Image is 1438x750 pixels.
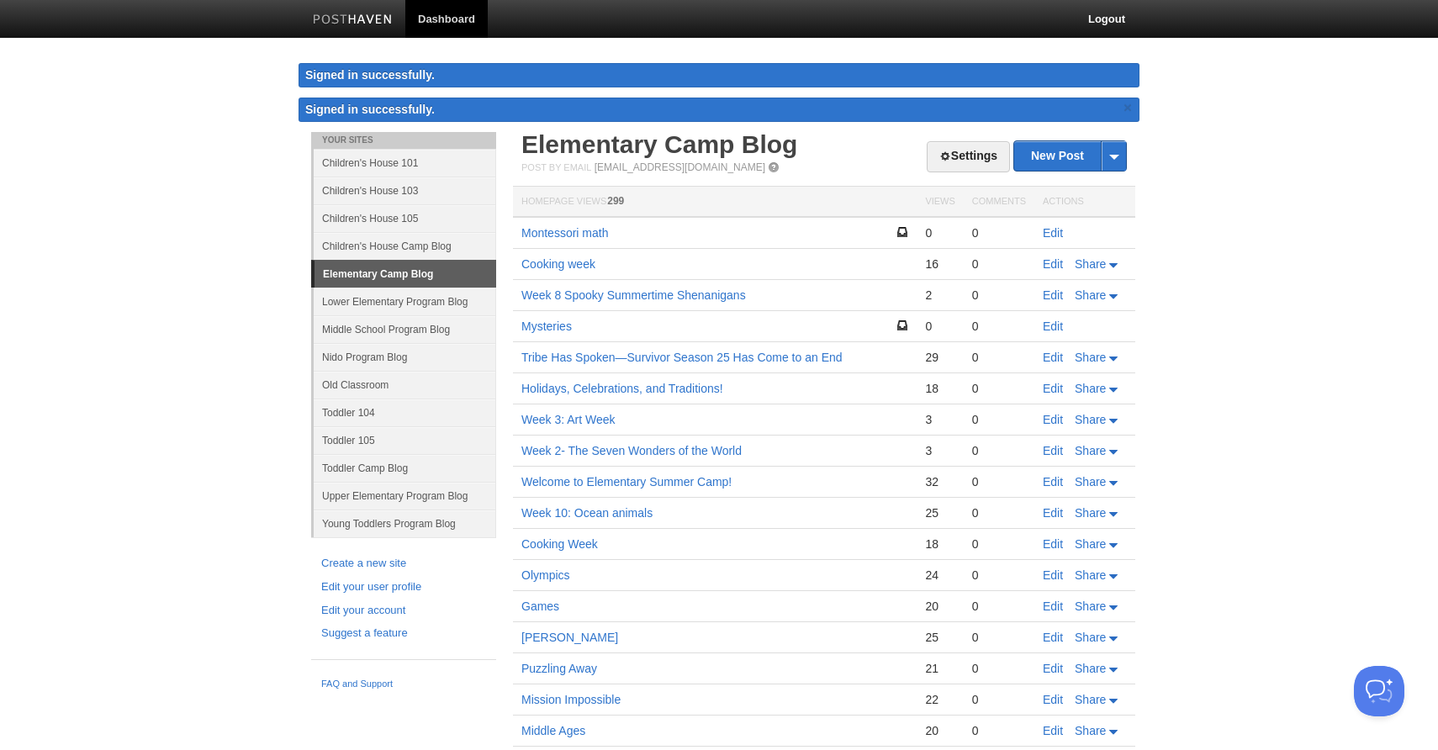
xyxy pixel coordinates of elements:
[314,454,496,482] a: Toddler Camp Blog
[972,630,1026,645] div: 0
[927,141,1010,172] a: Settings
[1043,288,1063,302] a: Edit
[521,413,616,426] a: Week 3: Art Week
[925,256,954,272] div: 16
[1075,662,1106,675] span: Share
[314,177,496,204] a: Children's House 103
[925,536,954,552] div: 18
[1043,631,1063,644] a: Edit
[521,724,585,737] a: Middle Ages
[521,130,797,158] a: Elementary Camp Blog
[972,599,1026,614] div: 0
[521,226,608,240] a: Montessori math
[314,510,496,537] a: Young Toddlers Program Blog
[521,475,732,489] a: Welcome to Elementary Summer Camp!
[314,482,496,510] a: Upper Elementary Program Blog
[314,315,496,343] a: Middle School Program Blog
[1043,257,1063,271] a: Edit
[1043,226,1063,240] a: Edit
[972,443,1026,458] div: 0
[925,599,954,614] div: 20
[521,506,653,520] a: Week 10: Ocean animals
[1075,599,1106,613] span: Share
[925,319,954,334] div: 0
[1075,351,1106,364] span: Share
[521,320,572,333] a: Mysteries
[314,426,496,454] a: Toddler 105
[1043,693,1063,706] a: Edit
[925,474,954,489] div: 32
[1043,599,1063,613] a: Edit
[1043,506,1063,520] a: Edit
[1043,320,1063,333] a: Edit
[1075,506,1106,520] span: Share
[925,692,954,707] div: 22
[1043,444,1063,457] a: Edit
[1075,475,1106,489] span: Share
[314,399,496,426] a: Toddler 104
[972,723,1026,738] div: 0
[521,537,598,551] a: Cooking Week
[925,412,954,427] div: 3
[1014,141,1126,171] a: New Post
[925,505,954,520] div: 25
[1075,537,1106,551] span: Share
[321,602,486,620] a: Edit your account
[1120,98,1135,119] a: ×
[521,599,559,613] a: Games
[1075,444,1106,457] span: Share
[1075,631,1106,644] span: Share
[314,204,496,232] a: Children's House 105
[521,257,595,271] a: Cooking week
[972,412,1026,427] div: 0
[607,195,624,207] span: 299
[1043,382,1063,395] a: Edit
[925,443,954,458] div: 3
[964,187,1034,218] th: Comments
[1075,257,1106,271] span: Share
[972,536,1026,552] div: 0
[1075,568,1106,582] span: Share
[314,288,496,315] a: Lower Elementary Program Blog
[315,261,496,288] a: Elementary Camp Blog
[305,103,435,116] span: Signed in successfully.
[321,625,486,642] a: Suggest a feature
[972,288,1026,303] div: 0
[925,723,954,738] div: 20
[1075,724,1106,737] span: Share
[321,578,486,596] a: Edit your user profile
[521,288,746,302] a: Week 8 Spooky Summertime Shenanigans
[1043,724,1063,737] a: Edit
[925,288,954,303] div: 2
[313,14,393,27] img: Posthaven-bar
[972,505,1026,520] div: 0
[521,693,621,706] a: Mission Impossible
[917,187,963,218] th: Views
[972,381,1026,396] div: 0
[1043,537,1063,551] a: Edit
[972,661,1026,676] div: 0
[972,568,1026,583] div: 0
[314,371,496,399] a: Old Classroom
[521,162,591,172] span: Post by Email
[1043,568,1063,582] a: Edit
[1043,475,1063,489] a: Edit
[972,692,1026,707] div: 0
[1043,662,1063,675] a: Edit
[972,319,1026,334] div: 0
[314,232,496,260] a: Children's House Camp Blog
[314,149,496,177] a: Children's House 101
[521,351,843,364] a: Tribe Has Spoken—Survivor Season 25 Has Come to an End
[321,677,486,692] a: FAQ and Support
[1043,351,1063,364] a: Edit
[1354,666,1404,716] iframe: Help Scout Beacon - Open
[972,474,1026,489] div: 0
[972,225,1026,240] div: 0
[1075,288,1106,302] span: Share
[1043,413,1063,426] a: Edit
[1034,187,1135,218] th: Actions
[513,187,917,218] th: Homepage Views
[1075,413,1106,426] span: Share
[321,555,486,573] a: Create a new site
[521,631,618,644] a: [PERSON_NAME]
